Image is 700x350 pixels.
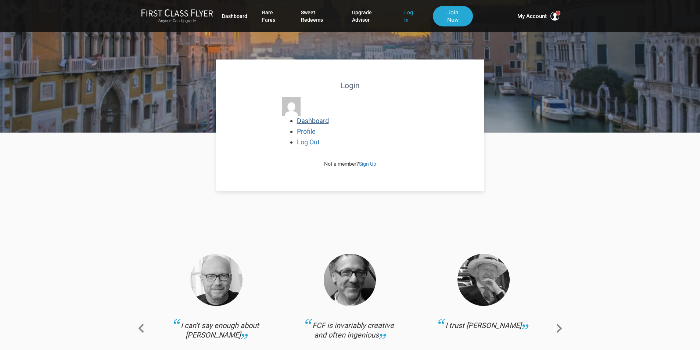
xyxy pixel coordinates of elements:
[404,6,418,26] a: Log In
[141,9,213,24] a: First Class FlyerAnyone Can Upgrade
[190,254,243,306] img: Haggis-v2.png
[297,127,316,135] a: Profile
[457,254,510,306] img: Collins.png
[141,9,213,17] img: First Class Flyer
[141,18,213,24] small: Anyone Can Upgrade
[352,6,390,26] a: Upgrade Advisor
[222,10,247,23] a: Dashboard
[341,81,360,90] strong: Login
[324,161,376,167] span: Not a member?
[359,161,376,167] a: Sign Up
[517,12,559,21] button: My Account
[297,138,320,146] a: Log Out
[301,6,337,26] a: Sweet Redeems
[262,6,287,26] a: Rare Fares
[433,6,473,26] a: Join Now
[297,117,329,125] a: Dashboard
[553,321,565,340] a: Next slide
[517,12,547,21] span: My Account
[135,321,147,340] a: Previous slide
[324,254,376,306] img: Thomas.png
